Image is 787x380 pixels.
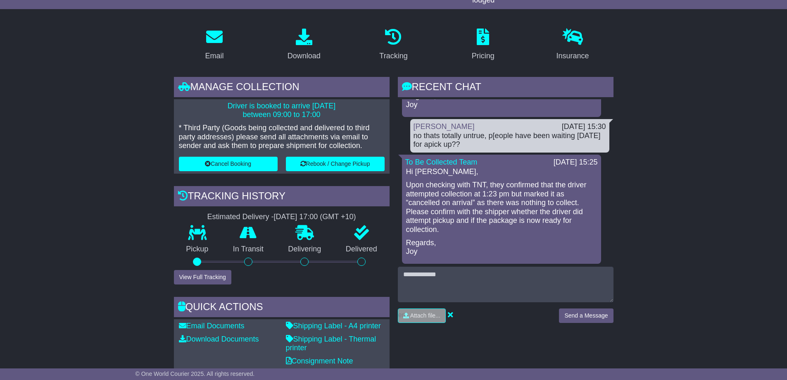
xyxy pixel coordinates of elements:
[379,50,407,62] div: Tracking
[559,308,613,323] button: Send a Message
[179,157,278,171] button: Cancel Booking
[179,335,259,343] a: Download Documents
[405,158,478,166] a: To Be Collected Team
[472,50,495,62] div: Pricing
[288,50,321,62] div: Download
[286,357,353,365] a: Consignment Note
[179,322,245,330] a: Email Documents
[551,26,594,65] a: Insurance
[174,213,390,222] div: Estimated Delivery -
[286,335,376,352] a: Shipping Label - Thermal printer
[398,77,613,99] div: RECENT CHAT
[286,322,381,330] a: Shipping Label - A4 printer
[200,26,229,65] a: Email
[286,157,385,171] button: Rebook / Change Pickup
[406,239,597,256] p: Regards, Joy
[174,245,221,254] p: Pickup
[174,270,231,284] button: View Full Tracking
[174,77,390,99] div: Manage collection
[556,50,589,62] div: Insurance
[406,92,597,110] p: Regards, Joy
[179,102,385,119] p: Driver is booked to arrive [DATE] between 09:00 to 17:00
[554,158,598,167] div: [DATE] 15:25
[179,124,385,151] p: * Third Party (Goods being collected and delivered to third party addresses) please send all atta...
[274,213,356,222] div: [DATE] 17:00 (GMT +10)
[136,370,255,377] span: © One World Courier 2025. All rights reserved.
[406,167,597,177] p: Hi [PERSON_NAME],
[562,122,606,131] div: [DATE] 15:30
[276,245,334,254] p: Delivering
[414,122,475,131] a: [PERSON_NAME]
[174,186,390,208] div: Tracking history
[374,26,413,65] a: Tracking
[466,26,500,65] a: Pricing
[221,245,276,254] p: In Transit
[205,50,223,62] div: Email
[414,131,606,149] div: no thats totally untrue, p[eople have been waiting [DATE] for apick up??
[333,245,390,254] p: Delivered
[174,297,390,319] div: Quick Actions
[406,181,597,234] p: Upon checking with TNT, they confirmed that the driver attempted collection at 1:23 pm but marked...
[282,26,326,65] a: Download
